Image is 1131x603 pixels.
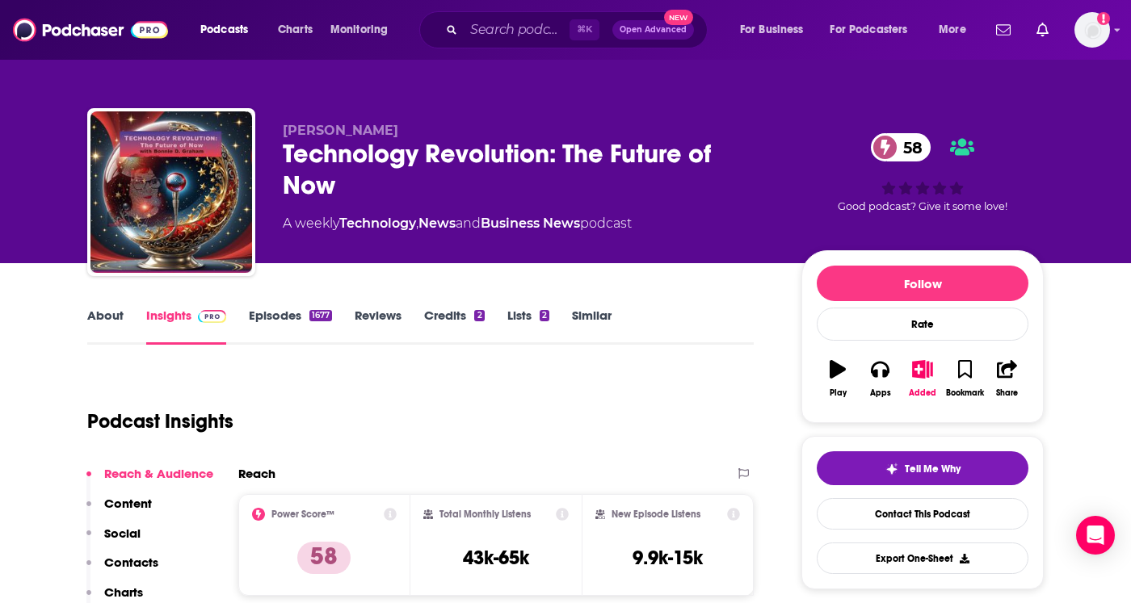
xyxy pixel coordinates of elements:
[200,19,248,41] span: Podcasts
[664,10,693,25] span: New
[570,19,599,40] span: ⌘ K
[801,123,1044,223] div: 58Good podcast? Give it some love!
[817,498,1028,530] a: Contact This Podcast
[198,310,226,323] img: Podchaser Pro
[905,463,961,475] span: Tell Me Why
[740,19,804,41] span: For Business
[820,17,931,43] button: open menu
[249,308,332,345] a: Episodes1677
[86,555,158,584] button: Contacts
[424,308,484,345] a: Credits2
[283,123,398,138] span: [PERSON_NAME]
[435,11,723,48] div: Search podcasts, credits, & more...
[439,509,531,520] h2: Total Monthly Listens
[464,17,570,43] input: Search podcasts, credits, & more...
[870,388,891,398] div: Apps
[817,308,1028,341] div: Rate
[474,310,484,321] div: 2
[620,26,687,34] span: Open Advanced
[146,308,226,345] a: InsightsPodchaser Pro
[87,308,124,345] a: About
[283,214,632,233] div: A weekly podcast
[830,19,907,41] span: For Podcasters
[996,388,1018,398] div: Share
[1074,12,1110,48] button: Show profile menu
[1097,12,1110,25] svg: Add a profile image
[456,216,481,231] span: and
[540,310,549,321] div: 2
[481,216,580,231] a: Business News
[817,542,1028,574] button: Export One-Sheet
[612,509,700,520] h2: New Episode Listens
[1074,12,1110,48] span: Logged in as lizziehan
[355,308,402,345] a: Reviews
[885,463,898,475] img: tell me why sparkle
[830,388,847,398] div: Play
[418,216,456,231] a: News
[729,17,824,43] button: open menu
[1030,16,1055,44] a: Show notifications dropdown
[507,308,549,345] a: Lists2
[104,584,143,600] p: Charts
[887,133,931,161] span: 58
[817,350,859,408] button: Play
[13,15,168,45] img: Podchaser - Follow, Share and Rate Podcasts
[463,546,529,570] h3: 43k-65k
[189,17,269,43] button: open menu
[946,388,984,398] div: Bookmark
[939,19,966,41] span: More
[902,350,944,408] button: Added
[871,133,931,161] a: 58
[104,466,213,481] p: Reach & Audience
[986,350,1028,408] button: Share
[309,310,332,321] div: 1677
[238,466,275,481] h2: Reach
[104,555,158,570] p: Contacts
[330,19,388,41] span: Monitoring
[87,409,233,433] h1: Podcast Insights
[86,496,152,526] button: Content
[944,350,986,408] button: Bookmark
[990,16,1017,44] a: Show notifications dropdown
[1076,516,1115,555] div: Open Intercom Messenger
[612,20,694,40] button: Open AdvancedNew
[817,266,1028,301] button: Follow
[416,216,418,231] span: ,
[909,388,936,398] div: Added
[104,526,141,541] p: Social
[297,542,351,574] p: 58
[86,526,141,555] button: Social
[927,17,986,43] button: open menu
[859,350,901,408] button: Apps
[86,466,213,496] button: Reach & Audience
[90,111,252,273] img: Technology Revolution: The Future of Now
[104,496,152,511] p: Content
[278,19,313,41] span: Charts
[271,509,334,520] h2: Power Score™
[1074,12,1110,48] img: User Profile
[817,451,1028,485] button: tell me why sparkleTell Me Why
[267,17,322,43] a: Charts
[572,308,612,345] a: Similar
[339,216,416,231] a: Technology
[838,200,1007,212] span: Good podcast? Give it some love!
[319,17,409,43] button: open menu
[633,546,703,570] h3: 9.9k-15k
